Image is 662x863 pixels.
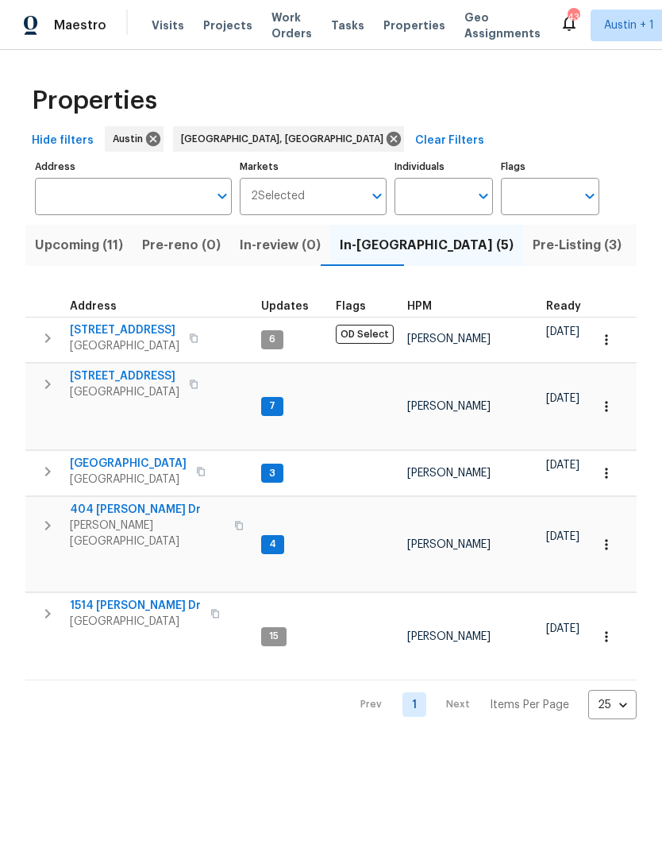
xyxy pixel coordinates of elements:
[70,502,225,518] span: 404 [PERSON_NAME] Dr
[35,234,123,256] span: Upcoming (11)
[407,468,491,479] span: [PERSON_NAME]
[70,384,179,400] span: [GEOGRAPHIC_DATA]
[407,631,491,642] span: [PERSON_NAME]
[546,531,579,542] span: [DATE]
[546,393,579,404] span: [DATE]
[70,614,201,630] span: [GEOGRAPHIC_DATA]
[32,131,94,151] span: Hide filters
[464,10,541,41] span: Geo Assignments
[263,399,282,413] span: 7
[35,162,232,171] label: Address
[340,234,514,256] span: In-[GEOGRAPHIC_DATA] (5)
[604,17,654,33] span: Austin + 1
[261,301,309,312] span: Updates
[546,460,579,471] span: [DATE]
[407,539,491,550] span: [PERSON_NAME]
[501,162,599,171] label: Flags
[70,338,179,354] span: [GEOGRAPHIC_DATA]
[211,185,233,207] button: Open
[588,684,637,726] div: 25
[251,190,305,203] span: 2 Selected
[32,93,157,109] span: Properties
[70,472,187,487] span: [GEOGRAPHIC_DATA]
[490,697,569,713] p: Items Per Page
[70,368,179,384] span: [STREET_ADDRESS]
[546,623,579,634] span: [DATE]
[402,692,426,717] a: Goto page 1
[472,185,495,207] button: Open
[345,690,637,719] nav: Pagination Navigation
[407,301,432,312] span: HPM
[546,301,595,312] div: Earliest renovation start date (first business day after COE or Checkout)
[70,598,201,614] span: 1514 [PERSON_NAME] Dr
[240,162,387,171] label: Markets
[336,325,394,344] span: OD Select
[203,17,252,33] span: Projects
[366,185,388,207] button: Open
[579,185,601,207] button: Open
[152,17,184,33] span: Visits
[54,17,106,33] span: Maestro
[173,126,404,152] div: [GEOGRAPHIC_DATA], [GEOGRAPHIC_DATA]
[240,234,321,256] span: In-review (0)
[70,456,187,472] span: [GEOGRAPHIC_DATA]
[181,131,390,147] span: [GEOGRAPHIC_DATA], [GEOGRAPHIC_DATA]
[407,401,491,412] span: [PERSON_NAME]
[546,301,581,312] span: Ready
[409,126,491,156] button: Clear Filters
[415,131,484,151] span: Clear Filters
[383,17,445,33] span: Properties
[336,301,366,312] span: Flags
[263,537,283,551] span: 4
[263,630,285,643] span: 15
[271,10,312,41] span: Work Orders
[142,234,221,256] span: Pre-reno (0)
[105,126,164,152] div: Austin
[25,126,100,156] button: Hide filters
[546,326,579,337] span: [DATE]
[395,162,493,171] label: Individuals
[70,301,117,312] span: Address
[263,333,282,346] span: 6
[533,234,622,256] span: Pre-Listing (3)
[263,467,282,480] span: 3
[407,333,491,345] span: [PERSON_NAME]
[331,20,364,31] span: Tasks
[568,10,579,25] div: 43
[70,518,225,549] span: [PERSON_NAME][GEOGRAPHIC_DATA]
[70,322,179,338] span: [STREET_ADDRESS]
[113,131,149,147] span: Austin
